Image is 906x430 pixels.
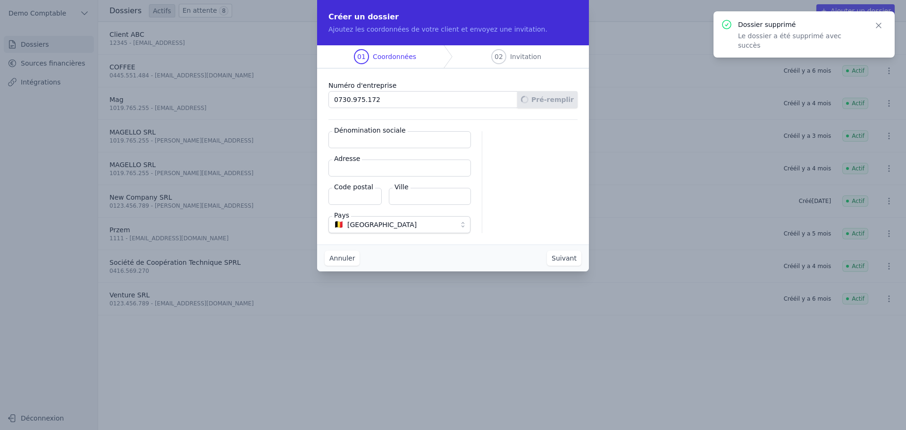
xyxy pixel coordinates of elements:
[328,216,470,233] button: 🇧🇪 [GEOGRAPHIC_DATA]
[373,52,416,61] span: Coordonnées
[495,52,503,61] span: 02
[325,251,360,266] button: Annuler
[334,222,344,228] span: 🇧🇪
[393,182,411,192] label: Ville
[738,20,863,29] p: Dossier supprimé
[347,219,417,230] span: [GEOGRAPHIC_DATA]
[332,182,375,192] label: Code postal
[328,11,578,23] h2: Créer un dossier
[510,52,541,61] span: Invitation
[332,211,351,220] label: Pays
[332,154,362,163] label: Adresse
[317,45,589,68] nav: Progress
[357,52,366,61] span: 01
[517,91,578,108] button: Pré-remplir
[328,25,578,34] p: Ajoutez les coordonnées de votre client et envoyez une invitation.
[547,251,581,266] button: Suivant
[332,126,408,135] label: Dénomination sociale
[328,80,578,91] label: Numéro d'entreprise
[738,31,863,50] p: Le dossier a été supprimé avec succès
